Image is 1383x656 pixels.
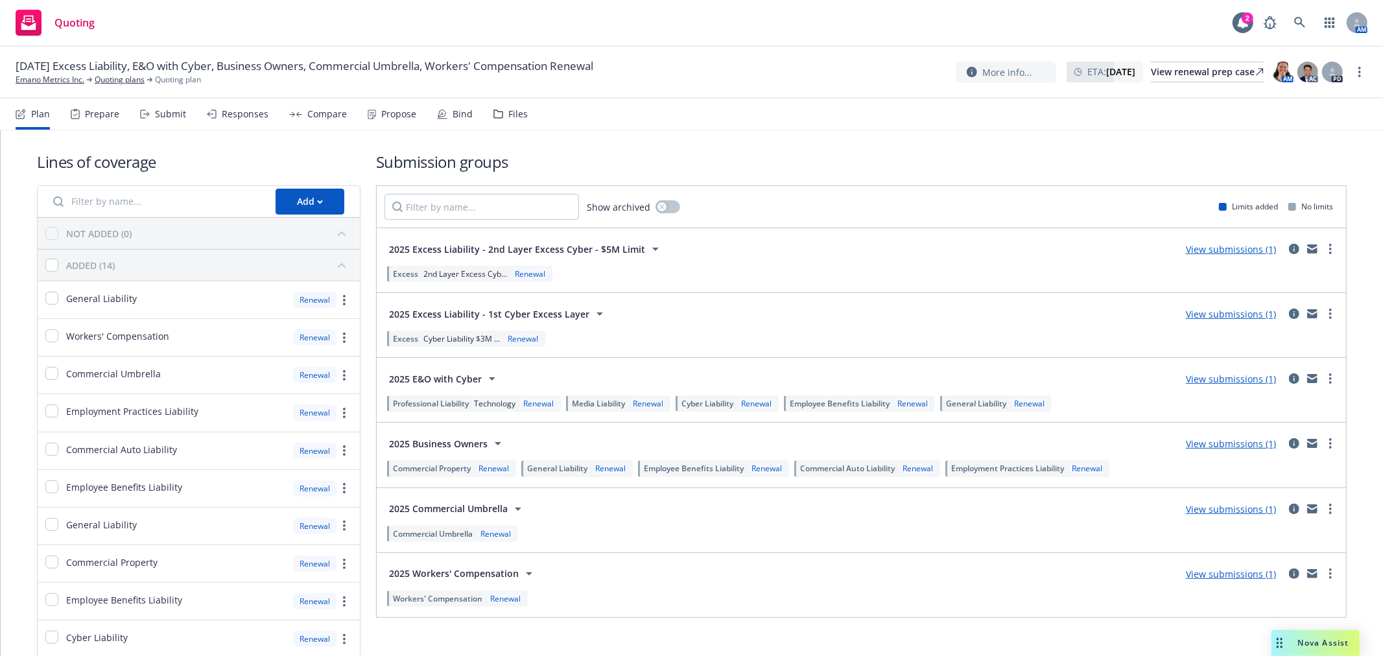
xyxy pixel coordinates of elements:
[155,74,201,86] span: Quoting plan
[982,65,1032,79] span: More info...
[1323,306,1338,322] a: more
[384,194,579,220] input: Filter by name...
[66,367,161,381] span: Commercial Umbrella
[1298,637,1349,648] span: Nova Assist
[66,259,115,272] div: ADDED (14)
[587,200,650,214] span: Show archived
[37,151,361,172] h1: Lines of coverage
[951,463,1064,474] span: Employment Practices Liability
[423,333,500,344] span: Cyber Liability $3M ...
[1286,501,1302,517] a: circleInformation
[389,502,508,515] span: 2025 Commercial Umbrella
[512,268,548,279] div: Renewal
[900,463,936,474] div: Renewal
[1305,566,1320,581] a: mail
[393,593,482,604] span: Workers' Compensation
[85,109,119,119] div: Prepare
[384,301,612,327] button: 2025 Excess Liability - 1st Cyber Excess Layer
[527,463,587,474] span: General Liability
[293,292,337,308] div: Renewal
[384,430,510,456] button: 2025 Business Owners
[293,593,337,609] div: Renewal
[384,236,668,262] button: 2025 Excess Liability - 2nd Layer Excess Cyber - $5M Limit
[31,109,50,119] div: Plan
[66,593,182,607] span: Employee Benefits Liability
[45,189,268,215] input: Filter by name...
[800,463,895,474] span: Commercial Auto Liability
[1069,463,1105,474] div: Renewal
[681,398,733,409] span: Cyber Liability
[508,109,528,119] div: Files
[66,227,132,240] div: NOT ADDED (0)
[1286,566,1302,581] a: circleInformation
[293,480,337,497] div: Renewal
[1323,566,1338,581] a: more
[1271,630,1288,656] div: Drag to move
[956,62,1056,83] button: More info...
[337,368,352,383] a: more
[389,437,488,451] span: 2025 Business Owners
[946,398,1006,409] span: General Liability
[337,556,352,572] a: more
[389,372,482,386] span: 2025 E&O with Cyber
[381,109,416,119] div: Propose
[1087,65,1135,78] span: ETA :
[1151,62,1264,82] a: View renewal prep case
[222,109,268,119] div: Responses
[66,404,198,418] span: Employment Practices Liability
[1186,503,1276,515] a: View submissions (1)
[474,398,515,409] span: Technology
[393,333,418,344] span: Excess
[1219,201,1278,212] div: Limits added
[293,367,337,383] div: Renewal
[593,463,628,474] div: Renewal
[1323,501,1338,517] a: more
[376,151,1347,172] h1: Submission groups
[389,242,645,256] span: 2025 Excess Liability - 2nd Layer Excess Cyber - $5M Limit
[644,463,744,474] span: Employee Benefits Liability
[1297,62,1318,82] img: photo
[1186,308,1276,320] a: View submissions (1)
[293,329,337,346] div: Renewal
[1286,241,1302,257] a: circleInformation
[739,398,774,409] div: Renewal
[66,518,137,532] span: General Liability
[1305,306,1320,322] a: mail
[66,443,177,456] span: Commercial Auto Liability
[749,463,785,474] div: Renewal
[393,268,418,279] span: Excess
[1186,438,1276,450] a: View submissions (1)
[453,109,473,119] div: Bind
[95,74,145,86] a: Quoting plans
[16,58,593,74] span: [DATE] Excess Liability, E&O with Cyber, Business Owners, Commercial Umbrella, Workers' Compensat...
[476,463,512,474] div: Renewal
[572,398,625,409] span: Media Liability
[54,18,95,28] span: Quoting
[393,463,471,474] span: Commercial Property
[337,518,352,533] a: more
[389,567,519,580] span: 2025 Workers' Compensation
[505,333,541,344] div: Renewal
[293,518,337,534] div: Renewal
[389,307,589,321] span: 2025 Excess Liability - 1st Cyber Excess Layer
[1273,62,1294,82] img: photo
[1305,371,1320,386] a: mail
[1242,12,1253,24] div: 2
[307,109,347,119] div: Compare
[384,561,541,587] button: 2025 Workers' Compensation
[66,292,137,305] span: General Liability
[337,594,352,609] a: more
[155,109,186,119] div: Submit
[66,631,128,644] span: Cyber Liability
[293,404,337,421] div: Renewal
[337,443,352,458] a: more
[293,631,337,647] div: Renewal
[1317,10,1343,36] a: Switch app
[1323,436,1338,451] a: more
[393,398,469,409] span: Professional Liability
[895,398,930,409] div: Renewal
[1305,501,1320,517] a: mail
[16,74,84,86] a: Emano Metrics Inc.
[1288,201,1333,212] div: No limits
[293,556,337,572] div: Renewal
